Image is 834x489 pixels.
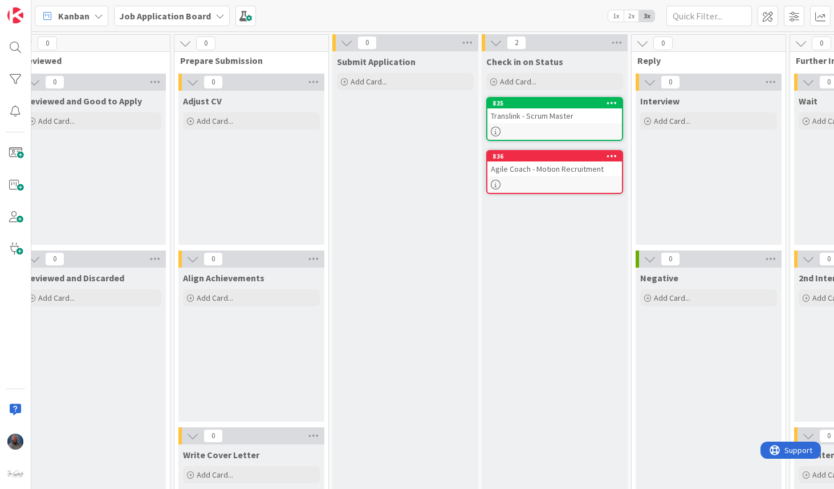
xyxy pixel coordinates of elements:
span: 0 [204,75,223,89]
div: 836 [493,152,622,160]
span: Reply [637,55,771,66]
span: 0 [204,252,223,266]
div: Agile Coach - Motion Recruitment [487,161,622,176]
span: 0 [45,75,64,89]
div: 835Translink - Scrum Master [487,98,622,123]
span: 0 [196,37,215,50]
div: Translink - Scrum Master [487,108,622,123]
span: 2x [624,10,639,22]
span: 0 [357,36,377,50]
span: Add Card... [38,116,75,126]
span: 0 [661,252,680,266]
span: 3x [639,10,654,22]
span: Add Card... [197,470,233,480]
span: 0 [812,37,831,50]
b: Job Application Board [119,10,211,22]
span: Wait [799,95,817,107]
input: Quick Filter... [666,6,752,26]
span: 0 [38,37,57,50]
span: Add Card... [197,293,233,303]
span: Check in on Status [486,56,563,67]
span: Add Card... [500,76,536,87]
span: 0 [653,37,673,50]
span: Support [24,2,52,15]
span: Write Cover Letter [183,449,259,460]
span: Reviewed [22,55,156,66]
span: Add Card... [654,116,690,126]
span: 0 [204,429,223,443]
span: Add Card... [197,116,233,126]
span: Add Card... [38,293,75,303]
img: avatar [7,466,23,482]
span: Submit Application [337,56,416,67]
a: 835Translink - Scrum Master [486,97,623,141]
span: Kanban [58,9,89,23]
span: Add Card... [351,76,387,87]
span: Interview [640,95,680,107]
span: Adjust CV [183,95,222,107]
a: 836Agile Coach - Motion Recruitment [486,150,623,194]
img: JS [7,434,23,450]
div: 835 [493,99,622,107]
span: Prepare Submission [180,55,314,66]
span: Reviewed and Discarded [25,272,124,284]
div: 835 [487,98,622,108]
span: 0 [661,75,680,89]
span: Add Card... [654,293,690,303]
span: 1x [608,10,624,22]
span: Negative [640,272,678,284]
span: 2 [507,36,526,50]
span: 0 [45,252,64,266]
img: Visit kanbanzone.com [7,7,23,23]
div: 836 [487,151,622,161]
div: 836Agile Coach - Motion Recruitment [487,151,622,176]
span: Reviewed and Good to Apply [25,95,142,107]
span: Align Achievements [183,272,265,284]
